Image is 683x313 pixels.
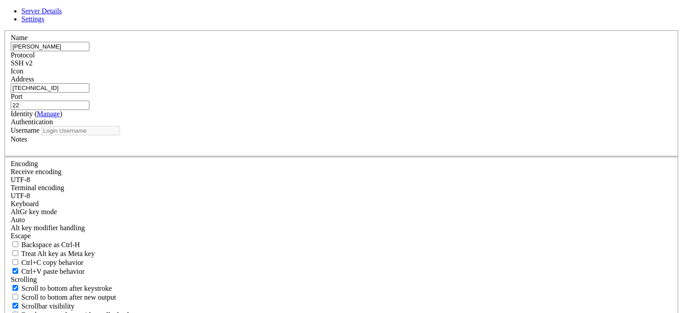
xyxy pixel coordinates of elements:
span: /dev/sda - 150 GB [21,41,82,49]
input: Ctrl+V paste behavior [12,268,18,274]
span: [TECHNICAL_ID] gw [TECHNICAL_ID] dns [TECHNICAL_ID],[TECHNICAL_ID] [21,26,256,33]
label: Set the expected encoding for data received from the host. If the encodings do not match, visual ... [11,168,61,175]
input: Server Name [11,42,89,51]
span: ( ) [35,110,62,118]
x-row: IPv6: [4,34,567,41]
input: Login Username [41,126,120,135]
a: Manage [37,110,60,118]
label: Port [11,93,23,100]
label: Icon [11,67,23,75]
x-row: Disk: [4,41,567,49]
div: (30, 1) [116,11,120,19]
input: Scroll to bottom after new output [12,294,18,300]
span: SSH v2 [11,59,32,67]
label: Ctrl+V pastes if true, sends ^V to host if false. Ctrl+Shift+V sends ^V to host if true, pastes i... [11,268,84,275]
label: Controls how the Alt key is handled. Escape: Send an ESC prefix. 8-Bit: Add 128 to the typed char... [11,224,85,232]
input: Host Name or IP [11,83,89,93]
a: Server Details [21,7,62,15]
x-row: CPI: [4,49,567,57]
x-row: Tracking URL: [4,57,567,64]
span: Escape [11,232,31,240]
input: Ctrl+C copy behavior [12,259,18,265]
span: UTF-8 [11,192,30,199]
span: TinyInstaller will reboot your server then re-install with using these information [4,11,295,18]
label: Username [11,126,40,134]
label: Identity [11,110,62,118]
label: Address [11,75,34,83]
x-row: Checking port [4,64,567,72]
x-row: VPS is now rebooting, please check progress in Install history [4,87,567,94]
div: SSH v2 [11,59,672,67]
span: 1 [18,49,21,56]
span: 22... [50,64,68,71]
label: If true, the backspace should send BS ('\x08', aka ^H). Otherwise the backspace key should send '... [11,241,80,248]
x-row: Image: [4,19,567,26]
span: Scroll to bottom after new output [21,293,116,301]
label: Whether the Alt key acts as a Meta key or as a distinct Alt key. [11,250,95,257]
label: Set the expected encoding for data received from the host. If the encodings do not match, visual ... [11,208,57,215]
span: UTF-8 [11,176,30,183]
a: Settings [21,15,44,23]
span: Scroll to bottom after keystroke [21,285,112,292]
span: 🪙 [21,49,29,57]
div: Escape [11,232,672,240]
div: (0, 13) [4,102,7,110]
input: Backspace as Ctrl-H [12,241,18,247]
label: Ctrl-C copies if true, send ^C to host if false. Ctrl-Shift-C sends ^C to host if true, copies if... [11,259,84,266]
input: Port Number [11,101,89,110]
x-row: Access denied [4,4,567,11]
span: Installing... 100% |█████████████████████████████████████████████████████████████████████████████... [4,79,505,86]
span: Auto [11,216,25,224]
label: Encoding [11,160,38,167]
label: Keyboard [11,200,39,207]
input: Scrollbar visibility [12,303,18,309]
div: Auto [11,216,672,224]
input: Scroll to bottom after keystroke [12,285,18,291]
label: Scrolling [11,276,37,283]
span: Windows 10 LTSC 2019 [25,19,96,26]
span: [URL][DOMAIN_NAME] [50,57,114,64]
label: The default terminal encoding. ISO-2022 enables character map translations (like graphics maps). ... [11,184,64,191]
span: TinyInstaller v25.9.27 [4,4,82,11]
div: UTF-8 [11,192,672,200]
label: Scroll to bottom after new output. [11,293,116,301]
x-row: Port check [4,72,567,79]
span: [URL][DOMAIN_NAME] [224,87,288,94]
label: Whether to scroll to the bottom on any keystroke. [11,285,112,292]
span: Ctrl+V paste behavior [21,268,84,275]
x-row: IPv4: [4,26,567,34]
span: Backspace as Ctrl-H [21,241,80,248]
x-row: root@[TECHNICAL_ID]'s password: [4,11,567,19]
label: Authentication [11,118,53,126]
span: Scrollbar visibility [21,302,75,310]
label: Notes [11,135,27,143]
span: Treat Alt key as Meta key [21,250,95,257]
span: passed. [39,72,64,79]
label: The vertical scrollbar mode. [11,302,75,310]
x-row: root@vmi2849043:~# FATAL ERROR: Remote side unexpectedly closed network connection [4,94,567,102]
span: [TECHNICAL_ID] gw [TECHNICAL_ID] dns [TECHNICAL_ID],[TECHNICAL_ID] [21,34,256,41]
span: Ctrl+C copy behavior [21,259,84,266]
label: Protocol [11,51,35,59]
div: UTF-8 [11,176,672,184]
input: Treat Alt key as Meta key [12,250,18,256]
label: Name [11,34,28,41]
